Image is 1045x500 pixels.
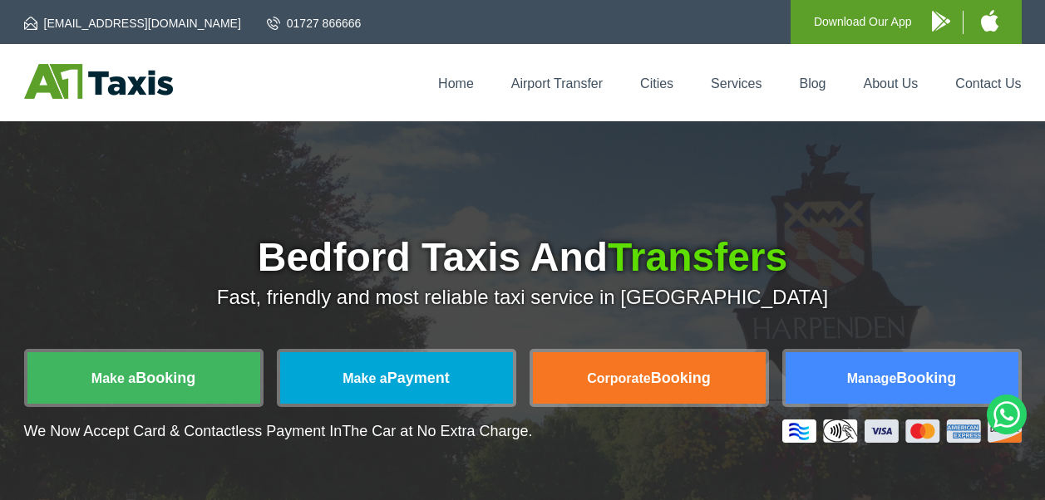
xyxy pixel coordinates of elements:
[587,371,650,385] span: Corporate
[782,419,1022,443] img: Credit And Debit Cards
[91,371,136,385] span: Make a
[24,238,1022,277] h1: Bedford Taxis And
[864,76,919,91] a: About Us
[24,286,1022,309] p: Fast, friendly and most reliable taxi service in [GEOGRAPHIC_DATA]
[533,352,766,404] a: CorporateBooking
[955,76,1021,91] a: Contact Us
[511,76,603,91] a: Airport Transfer
[932,11,950,32] img: A1 Taxis Android App
[24,15,241,32] a: [EMAIL_ADDRESS][DOMAIN_NAME]
[24,64,173,99] img: A1 Taxis St Albans LTD
[343,371,387,385] span: Make a
[280,352,513,404] a: Make aPayment
[438,76,474,91] a: Home
[786,352,1018,404] a: ManageBooking
[847,371,897,385] span: Manage
[711,76,762,91] a: Services
[342,423,532,439] span: The Car at No Extra Charge.
[27,352,260,404] a: Make aBooking
[267,15,362,32] a: 01727 866666
[24,423,533,440] p: We Now Accept Card & Contactless Payment In
[981,10,998,32] img: A1 Taxis iPhone App
[799,76,826,91] a: Blog
[608,235,787,279] span: Transfers
[640,76,673,91] a: Cities
[814,12,912,32] p: Download Our App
